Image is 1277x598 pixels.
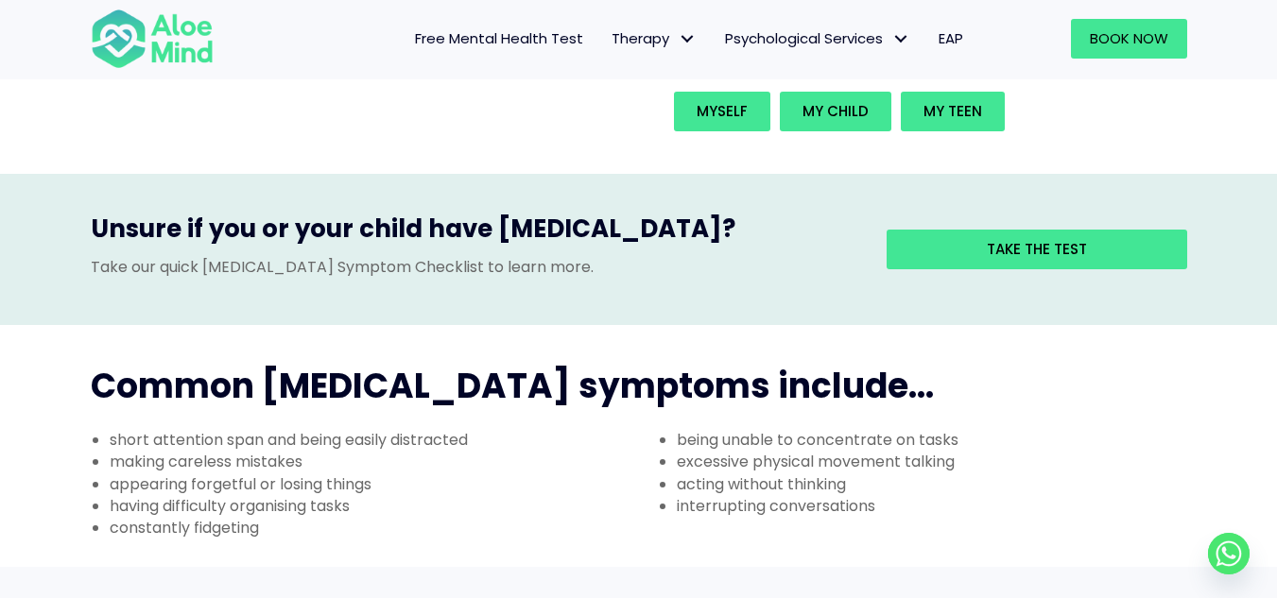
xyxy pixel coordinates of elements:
[677,473,1206,495] li: acting without thinking
[612,28,697,48] span: Therapy
[1090,28,1168,48] span: Book Now
[238,19,977,59] nav: Menu
[674,92,770,131] a: Myself
[677,429,1206,451] li: being unable to concentrate on tasks
[924,19,977,59] a: EAP
[923,101,982,121] span: My teen
[1071,19,1187,59] a: Book Now
[91,212,858,255] h3: Unsure if you or your child have [MEDICAL_DATA]?
[1208,533,1250,574] a: Whatsapp
[987,239,1087,259] span: Take the test
[669,87,1176,136] div: Book an intake for my...
[110,451,639,472] li: making careless mistakes
[677,495,1206,517] li: interrupting conversations
[901,92,1005,131] a: My teen
[415,28,583,48] span: Free Mental Health Test
[91,362,934,410] span: Common [MEDICAL_DATA] symptoms include...
[725,28,910,48] span: Psychological Services
[697,101,748,121] span: Myself
[597,19,711,59] a: TherapyTherapy: submenu
[110,517,639,538] li: constantly fidgeting
[677,451,1206,472] li: excessive physical movement talking
[780,92,891,131] a: My child
[91,256,858,278] p: Take our quick [MEDICAL_DATA] Symptom Checklist to learn more.
[110,429,639,451] li: short attention span and being easily distracted
[91,8,214,70] img: Aloe mind Logo
[887,230,1187,269] a: Take the test
[674,26,701,53] span: Therapy: submenu
[888,26,915,53] span: Psychological Services: submenu
[711,19,924,59] a: Psychological ServicesPsychological Services: submenu
[802,101,869,121] span: My child
[939,28,963,48] span: EAP
[110,473,639,495] li: appearing forgetful or losing things
[401,19,597,59] a: Free Mental Health Test
[110,495,639,517] li: having difficulty organising tasks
